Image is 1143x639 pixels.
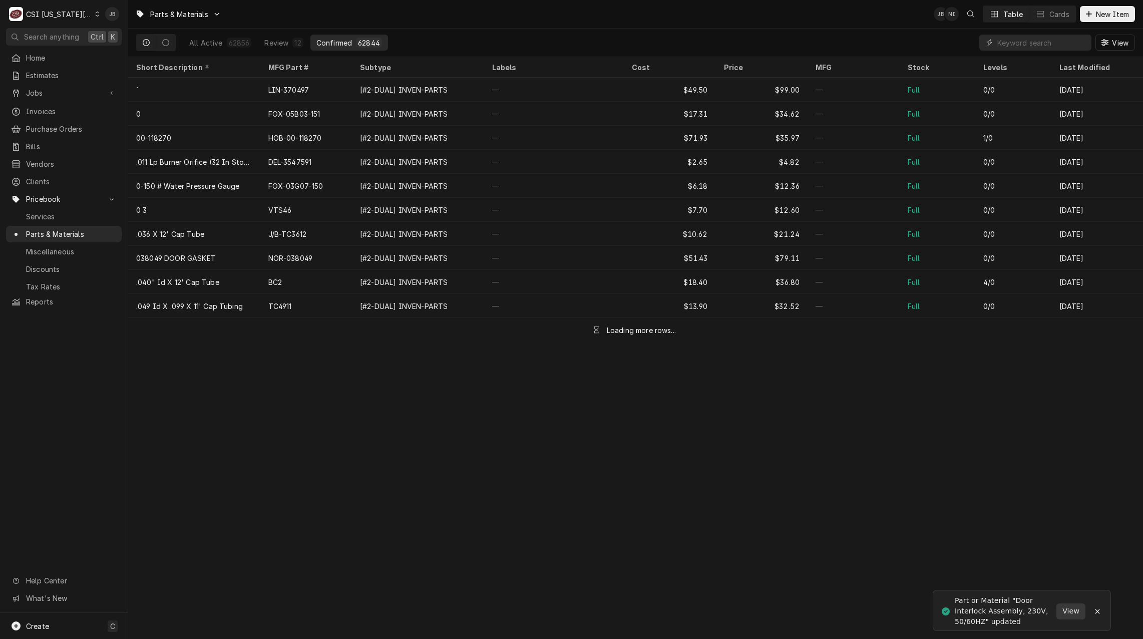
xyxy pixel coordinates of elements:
div: Full [908,157,920,167]
div: $4.82 [716,150,808,174]
div: Nate Ingram's Avatar [945,7,959,21]
div: [#2-DUAL] INVEN-PARTS [360,253,448,263]
div: $12.36 [716,174,808,198]
div: FOX-03G07-150 [268,181,323,191]
div: C [9,7,23,21]
span: Help Center [26,575,116,586]
div: — [484,198,624,222]
button: View [1095,35,1135,51]
div: — [484,222,624,246]
div: 62844 [358,38,380,48]
div: Levels [983,62,1041,73]
div: [#2-DUAL] INVEN-PARTS [360,85,448,95]
div: 0/0 [983,181,995,191]
div: 0/0 [983,253,995,263]
a: Vendors [6,156,122,172]
span: Reports [26,296,117,307]
div: Cards [1049,9,1069,20]
span: C [110,621,115,631]
a: Miscellaneous [6,243,122,260]
div: — [808,198,900,222]
div: — [484,246,624,270]
div: — [484,126,624,150]
div: — [808,102,900,126]
div: Subtype [360,62,474,73]
div: Full [908,229,920,239]
div: [#2-DUAL] INVEN-PARTS [360,109,448,119]
a: Home [6,50,122,66]
a: Purchase Orders [6,121,122,137]
span: Tax Rates [26,281,117,292]
span: Search anything [24,32,79,42]
div: Table [1003,9,1023,20]
div: — [808,174,900,198]
a: Reports [6,293,122,310]
button: Search anythingCtrlK [6,28,122,46]
div: Part or Material "Door Interlock Assembly, 230V, 50/60HZ" updated [955,595,1056,627]
div: 0/0 [983,85,995,95]
span: Invoices [26,106,117,117]
div: [#2-DUAL] INVEN-PARTS [360,205,448,215]
a: Invoices [6,103,122,120]
div: $49.50 [624,78,716,102]
div: Full [908,181,920,191]
div: MFG [816,62,890,73]
div: $18.40 [624,270,716,294]
span: Miscellaneous [26,246,117,257]
span: New Item [1094,9,1131,20]
button: View [1056,603,1085,619]
div: All Active [189,38,223,48]
div: 0/0 [983,109,995,119]
span: Vendors [26,159,117,169]
div: Joshua Bennett's Avatar [934,7,948,21]
div: 0-150 # Water Pressure Gauge [136,181,239,191]
div: — [808,294,900,318]
div: 038049 DOOR GASKET [136,253,216,263]
div: 00-118270 [136,133,171,143]
div: — [484,174,624,198]
div: [#2-DUAL] INVEN-PARTS [360,133,448,143]
a: Services [6,208,122,225]
a: Go to Pricebook [6,191,122,207]
div: 0/0 [983,229,995,239]
div: $2.65 [624,150,716,174]
div: 1/0 [983,133,993,143]
div: $6.18 [624,174,716,198]
div: Loading more rows... [607,325,676,336]
div: BC2 [268,277,282,287]
div: Price [724,62,798,73]
div: $21.24 [716,222,808,246]
div: DEL-3547591 [268,157,312,167]
div: 62856 [229,38,250,48]
div: [#2-DUAL] INVEN-PARTS [360,157,448,167]
div: $36.80 [716,270,808,294]
div: CSI [US_STATE][GEOGRAPHIC_DATA] [26,9,92,20]
div: LIN-370497 [268,85,309,95]
span: Clients [26,176,117,187]
div: $13.90 [624,294,716,318]
div: 12 [294,38,301,48]
div: Full [908,85,920,95]
span: Ctrl [91,32,104,42]
div: — [808,222,900,246]
div: — [484,102,624,126]
div: [#2-DUAL] INVEN-PARTS [360,181,448,191]
span: What's New [26,593,116,603]
a: Bills [6,138,122,155]
div: JB [105,7,119,21]
div: .036 X 12' Cap Tube [136,229,204,239]
div: $17.31 [624,102,716,126]
div: CSI Kansas City's Avatar [9,7,23,21]
div: — [484,78,624,102]
a: Discounts [6,261,122,277]
div: 0/0 [983,157,995,167]
div: Stock [908,62,966,73]
span: Purchase Orders [26,124,117,134]
div: 4/0 [983,277,995,287]
div: ` [136,85,139,95]
div: — [808,246,900,270]
div: Labels [492,62,616,73]
div: [#2-DUAL] INVEN-PARTS [360,229,448,239]
div: 0/0 [983,205,995,215]
div: $34.62 [716,102,808,126]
